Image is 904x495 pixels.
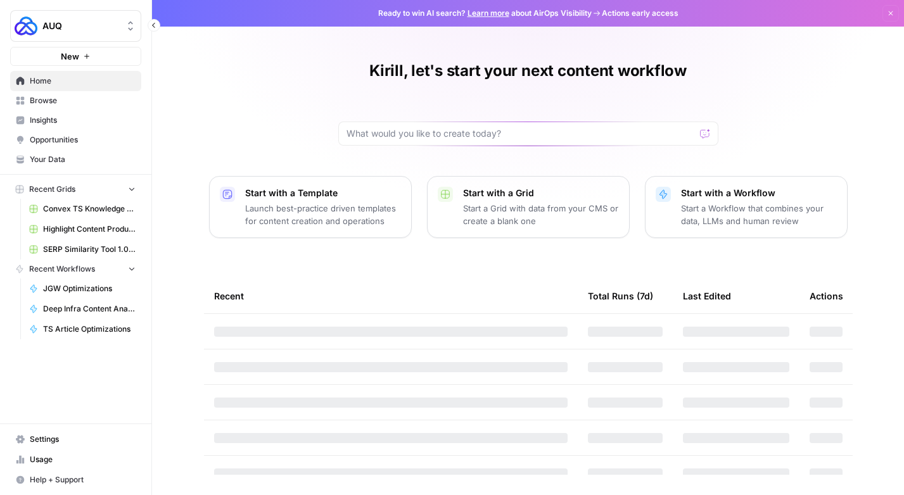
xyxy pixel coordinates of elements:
[29,184,75,195] span: Recent Grids
[347,127,695,140] input: What would you like to create today?
[43,203,136,215] span: Convex TS Knowledge Base Articles Grid
[10,180,141,199] button: Recent Grids
[10,149,141,170] a: Your Data
[43,244,136,255] span: SERP Similarity Tool 1.0 Grid
[61,50,79,63] span: New
[30,154,136,165] span: Your Data
[10,110,141,130] a: Insights
[43,283,136,294] span: JGW Optimizations
[10,470,141,490] button: Help + Support
[463,187,619,199] p: Start with a Grid
[23,239,141,260] a: SERP Similarity Tool 1.0 Grid
[10,47,141,66] button: New
[602,8,678,19] span: Actions early access
[30,454,136,465] span: Usage
[10,71,141,91] a: Home
[378,8,592,19] span: Ready to win AI search? about AirOps Visibility
[43,223,136,235] span: Highlight Content Production
[15,15,37,37] img: AUQ Logo
[245,187,401,199] p: Start with a Template
[245,202,401,227] p: Launch best-practice driven templates for content creation and operations
[30,134,136,146] span: Opportunities
[23,319,141,339] a: TS Article Optimizations
[23,279,141,299] a: JGW Optimizations
[463,202,619,227] p: Start a Grid with data from your CMS or create a blank one
[30,95,136,106] span: Browse
[23,299,141,319] a: Deep Infra Content Analysis
[30,474,136,486] span: Help + Support
[681,202,837,227] p: Start a Workflow that combines your data, LLMs and human review
[810,279,843,313] div: Actions
[681,187,837,199] p: Start with a Workflow
[369,61,687,81] h1: Kirill, let's start your next content workflow
[10,91,141,111] a: Browse
[10,429,141,449] a: Settings
[427,176,630,238] button: Start with a GridStart a Grid with data from your CMS or create a blank one
[588,279,653,313] div: Total Runs (7d)
[645,176,848,238] button: Start with a WorkflowStart a Workflow that combines your data, LLMs and human review
[30,115,136,126] span: Insights
[10,260,141,279] button: Recent Workflows
[30,75,136,87] span: Home
[10,130,141,150] a: Opportunities
[23,199,141,219] a: Convex TS Knowledge Base Articles Grid
[209,176,412,238] button: Start with a TemplateLaunch best-practice driven templates for content creation and operations
[10,449,141,470] a: Usage
[43,323,136,335] span: TS Article Optimizations
[23,219,141,239] a: Highlight Content Production
[10,10,141,42] button: Workspace: AUQ
[42,20,119,32] span: AUQ
[43,303,136,315] span: Deep Infra Content Analysis
[30,434,136,445] span: Settings
[214,279,568,313] div: Recent
[468,8,509,18] a: Learn more
[683,279,731,313] div: Last Edited
[29,263,95,275] span: Recent Workflows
